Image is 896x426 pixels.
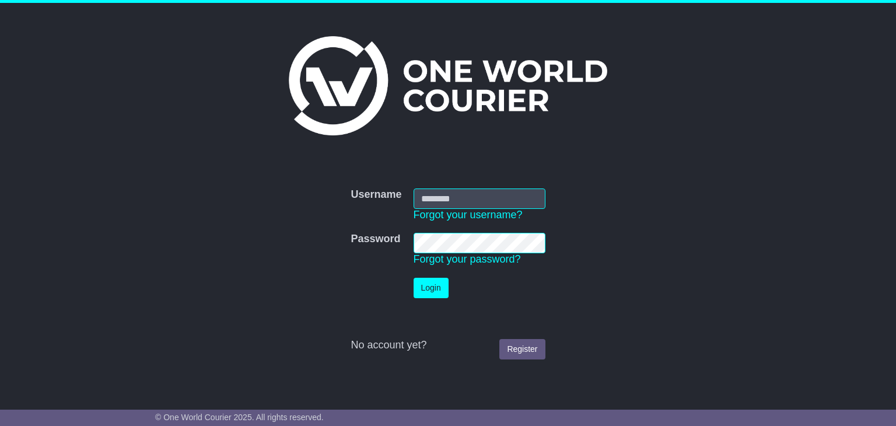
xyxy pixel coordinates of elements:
[414,253,521,265] a: Forgot your password?
[155,413,324,422] span: © One World Courier 2025. All rights reserved.
[351,233,400,246] label: Password
[351,339,545,352] div: No account yet?
[289,36,607,135] img: One World
[351,188,401,201] label: Username
[414,278,449,298] button: Login
[499,339,545,359] a: Register
[414,209,523,221] a: Forgot your username?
